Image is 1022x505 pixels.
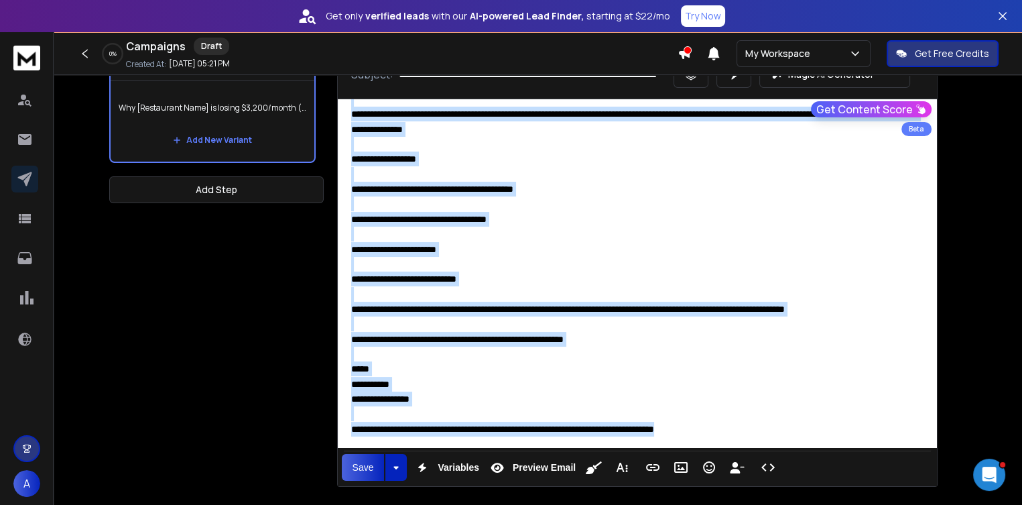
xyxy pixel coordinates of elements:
button: Code View [755,454,781,481]
li: Step1CC/BCCA/Z TestWhy [Restaurant Name] is losing $3,200/month (free audit inside)Add New Variant [109,50,316,163]
button: Clean HTML [581,454,606,481]
button: Variables [409,454,482,481]
p: 0 % [109,50,117,58]
button: Emoticons [696,454,722,481]
button: Save [342,454,385,481]
span: Preview Email [510,462,578,473]
iframe: Intercom live chat [973,459,1005,491]
p: Try Now [685,9,721,23]
button: More Text [609,454,635,481]
button: Insert Unsubscribe Link [724,454,750,481]
button: Insert Image (Ctrl+P) [668,454,694,481]
button: Preview Email [485,454,578,481]
button: Get Free Credits [887,40,999,67]
strong: verified leads [365,9,429,23]
p: Get Free Credits [915,47,989,60]
p: Get only with our starting at $22/mo [326,9,670,23]
h1: Campaigns [126,38,186,54]
button: Add New Variant [162,127,263,154]
p: Why [Restaurant Name] is losing $3,200/month (free audit inside) [119,89,306,127]
span: Variables [435,462,482,473]
button: Add Step [109,176,324,203]
button: Get Content Score [811,101,932,117]
button: A [13,470,40,497]
p: [DATE] 05:21 PM [169,58,230,69]
img: logo [13,46,40,70]
strong: AI-powered Lead Finder, [470,9,584,23]
p: My Workspace [745,47,816,60]
button: Insert Link (Ctrl+K) [640,454,665,481]
div: Beta [901,122,932,136]
button: Try Now [681,5,725,27]
p: Created At: [126,59,166,70]
div: Draft [194,38,229,55]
